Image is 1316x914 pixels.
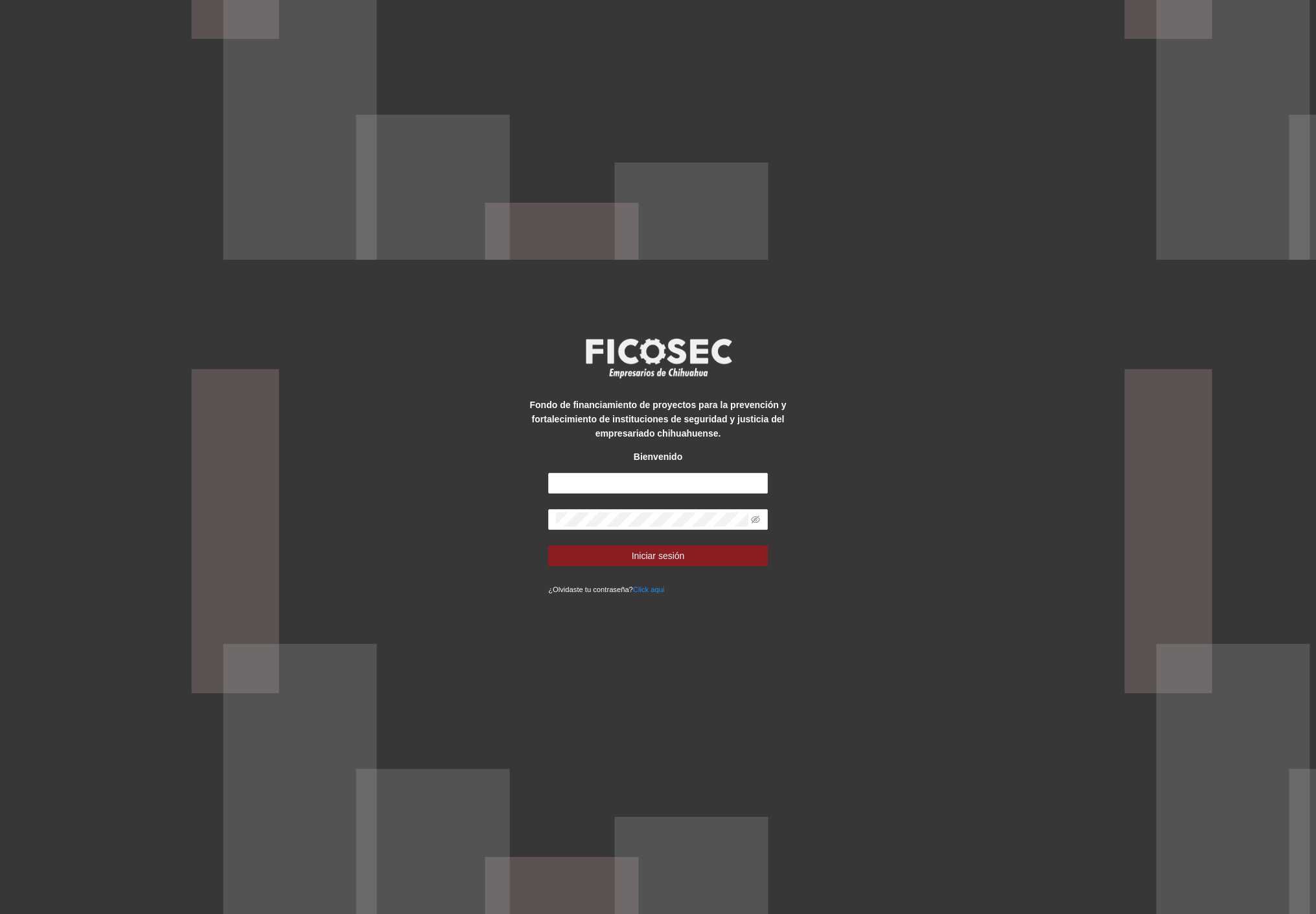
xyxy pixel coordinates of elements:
[633,586,665,593] a: Click aqui
[632,549,685,563] span: Iniciar sesión
[530,400,787,439] strong: Fondo de financiamiento de proyectos para la prevención y fortalecimiento de instituciones de seg...
[634,451,682,462] strong: Bienvenido
[751,515,760,524] span: eye-invisible
[548,545,768,566] button: Iniciar sesión
[548,586,664,593] small: ¿Olvidaste tu contraseña?
[577,334,739,382] img: logo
